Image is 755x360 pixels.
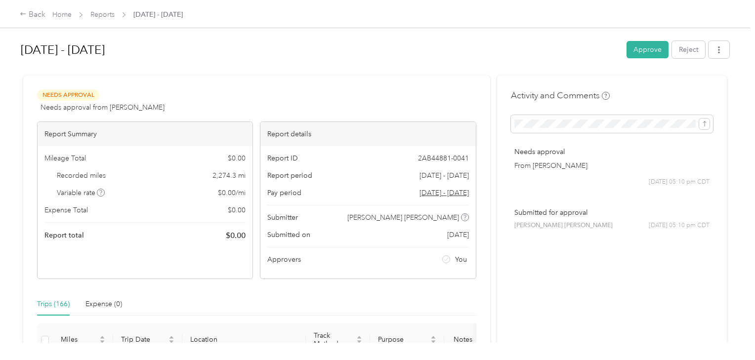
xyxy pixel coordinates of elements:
th: Purpose [370,323,444,357]
div: Back [20,9,45,21]
span: Submitter [267,212,298,223]
div: Expense (0) [85,299,122,310]
span: Trip Date [121,335,167,344]
span: Miles [61,335,97,344]
span: caret-down [99,339,105,345]
a: Home [52,10,72,19]
span: Report period [267,170,312,181]
h4: Activity and Comments [511,89,610,102]
p: Submitted for approval [514,207,710,218]
div: Trips (166) [37,299,70,310]
span: Report total [44,230,84,240]
p: Needs approval [514,147,710,157]
span: $ 0.00 [228,153,246,163]
span: [PERSON_NAME] [PERSON_NAME] [514,221,613,230]
span: $ 0.00 [226,230,246,241]
span: [DATE] [447,230,469,240]
span: caret-up [168,334,174,340]
span: [DATE] - [DATE] [419,170,469,181]
span: Submitted on [267,230,310,240]
span: Go to pay period [419,188,469,198]
h1: Aug 1 - 31, 2025 [21,38,620,62]
th: Notes [444,323,481,357]
th: Miles [53,323,113,357]
span: Expense Total [44,205,88,215]
th: Track Method [306,323,370,357]
span: You [455,254,467,265]
span: Recorded miles [57,170,106,181]
th: Trip Date [113,323,182,357]
div: Report Summary [38,122,252,146]
span: Purpose [378,335,428,344]
span: caret-up [430,334,436,340]
span: [PERSON_NAME] [PERSON_NAME] [347,212,459,223]
p: From [PERSON_NAME] [514,160,710,171]
span: 2AB44881-0041 [418,153,469,163]
span: [DATE] 05:10 pm CDT [649,178,710,187]
span: caret-down [168,339,174,345]
th: Location [182,323,306,357]
span: $ 0.00 / mi [218,188,246,198]
div: Report details [260,122,475,146]
span: caret-down [430,339,436,345]
a: Reports [90,10,115,19]
span: [DATE] - [DATE] [133,9,183,20]
span: $ 0.00 [228,205,246,215]
button: Approve [627,41,669,58]
span: 2,274.3 mi [212,170,246,181]
span: caret-up [99,334,105,340]
span: Approvers [267,254,301,265]
button: Reject [672,41,705,58]
span: Report ID [267,153,298,163]
span: caret-down [356,339,362,345]
span: Pay period [267,188,301,198]
span: Mileage Total [44,153,86,163]
span: [DATE] 05:10 pm CDT [649,221,710,230]
span: Track Method [314,331,354,348]
span: caret-up [356,334,362,340]
span: Variable rate [57,188,105,198]
iframe: Everlance-gr Chat Button Frame [700,305,755,360]
span: Needs approval from [PERSON_NAME] [41,102,165,113]
span: Needs Approval [37,89,99,101]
